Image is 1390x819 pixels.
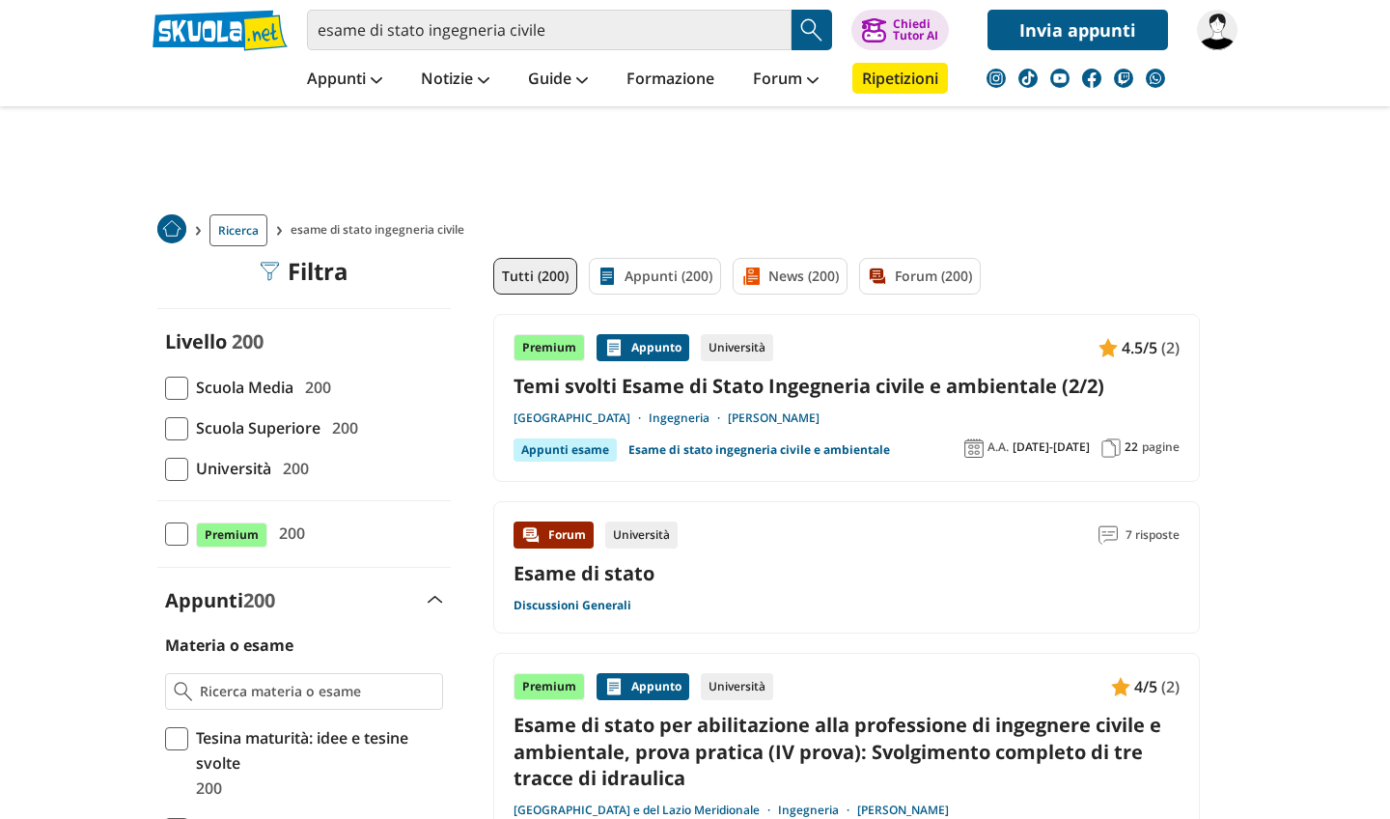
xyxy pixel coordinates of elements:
img: tiktok [1018,69,1038,88]
a: Ingegneria [778,803,857,818]
a: Appunti [302,63,387,98]
span: Tesina maturità: idee e tesine svolte [188,725,443,776]
a: Forum [748,63,823,98]
a: [PERSON_NAME] [857,803,949,818]
span: A.A. [987,439,1009,455]
img: youtube [1050,69,1070,88]
img: News filtro contenuto [741,267,761,286]
span: 4/5 [1134,674,1157,699]
img: Appunti filtro contenuto [598,267,617,286]
a: Ingegneria [649,410,728,426]
span: 200 [243,587,275,613]
div: Premium [514,334,585,361]
div: Università [701,334,773,361]
a: [GEOGRAPHIC_DATA] e del Lazio Meridionale [514,803,778,818]
img: instagram [987,69,1006,88]
div: Premium [514,673,585,700]
div: Filtra [261,258,348,285]
a: News (200) [733,258,848,295]
span: 22 [1125,439,1138,455]
a: Tutti (200) [493,258,577,295]
a: Ripetizioni [852,63,948,94]
div: Appunti esame [514,438,617,462]
button: ChiediTutor AI [851,10,949,50]
img: Home [157,214,186,243]
span: 200 [275,456,309,481]
span: Università [188,456,271,481]
input: Ricerca materia o esame [200,682,434,701]
img: Apri e chiudi sezione [428,596,443,604]
img: Cerca appunti, riassunti o versioni [797,15,826,44]
img: Forum contenuto [521,525,541,545]
span: 200 [271,521,305,546]
span: 4.5/5 [1122,335,1157,360]
img: Ricerca materia o esame [174,682,192,701]
a: Esame di stato ingegneria civile e ambientale [628,438,890,462]
img: Commenti lettura [1098,525,1118,545]
span: 200 [297,375,331,400]
div: Università [605,522,678,549]
img: michelen_ [1197,10,1237,50]
label: Appunti [165,587,275,613]
img: Forum filtro contenuto [868,267,887,286]
span: (2) [1161,674,1180,699]
a: Discussioni Generali [514,598,631,613]
div: Forum [514,522,594,549]
a: Forum (200) [859,258,981,295]
span: 200 [324,415,358,440]
span: 7 risposte [1126,522,1180,549]
label: Livello [165,328,227,354]
div: Appunto [597,334,689,361]
span: [DATE]-[DATE] [1013,439,1090,455]
span: Scuola Superiore [188,415,320,440]
a: [PERSON_NAME] [728,410,820,426]
img: Appunti contenuto [1111,677,1130,696]
div: Appunto [597,673,689,700]
a: Notizie [416,63,494,98]
img: WhatsApp [1146,69,1165,88]
span: Premium [196,522,267,548]
span: esame di stato ingegneria civile [291,214,472,246]
img: twitch [1114,69,1133,88]
img: Appunti contenuto [604,677,624,696]
img: facebook [1082,69,1101,88]
a: Ricerca [209,214,267,246]
input: Cerca appunti, riassunti o versioni [307,10,792,50]
a: Temi svolti Esame di Stato Ingegneria civile e ambientale (2/2) [514,373,1180,399]
img: Appunti contenuto [604,338,624,357]
span: pagine [1142,439,1180,455]
img: Filtra filtri mobile [261,262,280,281]
span: Scuola Media [188,375,293,400]
img: Appunti contenuto [1098,338,1118,357]
div: Chiedi Tutor AI [893,18,938,42]
a: Esame di stato [514,560,654,586]
span: 200 [188,776,222,801]
img: Pagine [1101,438,1121,458]
span: (2) [1161,335,1180,360]
label: Materia o esame [165,635,293,656]
a: Home [157,214,186,246]
a: Esame di stato per abilitazione alla professione di ingegnere civile e ambientale, prova pratica ... [514,712,1180,791]
a: Formazione [622,63,719,98]
a: Invia appunti [987,10,1168,50]
a: Guide [523,63,593,98]
a: [GEOGRAPHIC_DATA] [514,410,649,426]
div: Università [701,673,773,700]
span: 200 [232,328,264,354]
a: Appunti (200) [589,258,721,295]
img: Anno accademico [964,438,984,458]
button: Search Button [792,10,832,50]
